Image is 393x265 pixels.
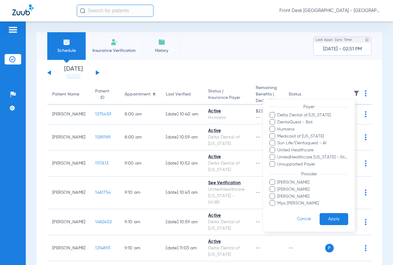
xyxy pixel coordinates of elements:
iframe: Chat Widget [362,236,393,265]
span: Delta Dental of [US_STATE] [277,112,348,119]
span: [PERSON_NAME] [277,193,348,200]
span: United Healthcare [277,147,348,154]
span: [PERSON_NAME] [277,186,348,193]
span: Payer [299,104,318,109]
button: Cancel [288,213,320,225]
span: Sun Life/Dentaquest - AI [277,140,348,146]
span: Mya [PERSON_NAME] [277,200,348,207]
span: Humana [277,126,348,132]
span: Patient is inactive. [277,94,348,100]
span: Medicaid of [US_STATE] [277,133,348,139]
span: Unsupported Payer [277,161,348,167]
span: DentaQuest - Bot [277,119,348,126]
span: Provider [297,172,321,176]
span: [PERSON_NAME] [277,179,348,186]
button: Apply [320,213,348,225]
span: UnitedHealthcare [US_STATE] - (HUB) [277,154,348,160]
